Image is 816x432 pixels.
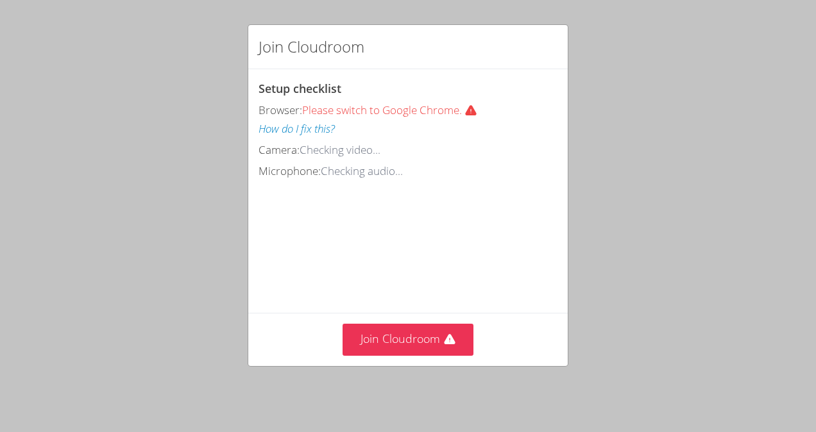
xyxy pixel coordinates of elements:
span: Microphone: [259,163,321,178]
span: Camera: [259,142,300,157]
span: Checking video... [300,142,380,157]
span: Setup checklist [259,81,341,96]
span: Checking audio... [321,163,403,178]
h2: Join Cloudroom [259,35,364,58]
span: Please switch to Google Chrome. [302,103,482,117]
button: Join Cloudroom [343,324,474,355]
span: Browser: [259,103,302,117]
button: How do I fix this? [259,120,335,138]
